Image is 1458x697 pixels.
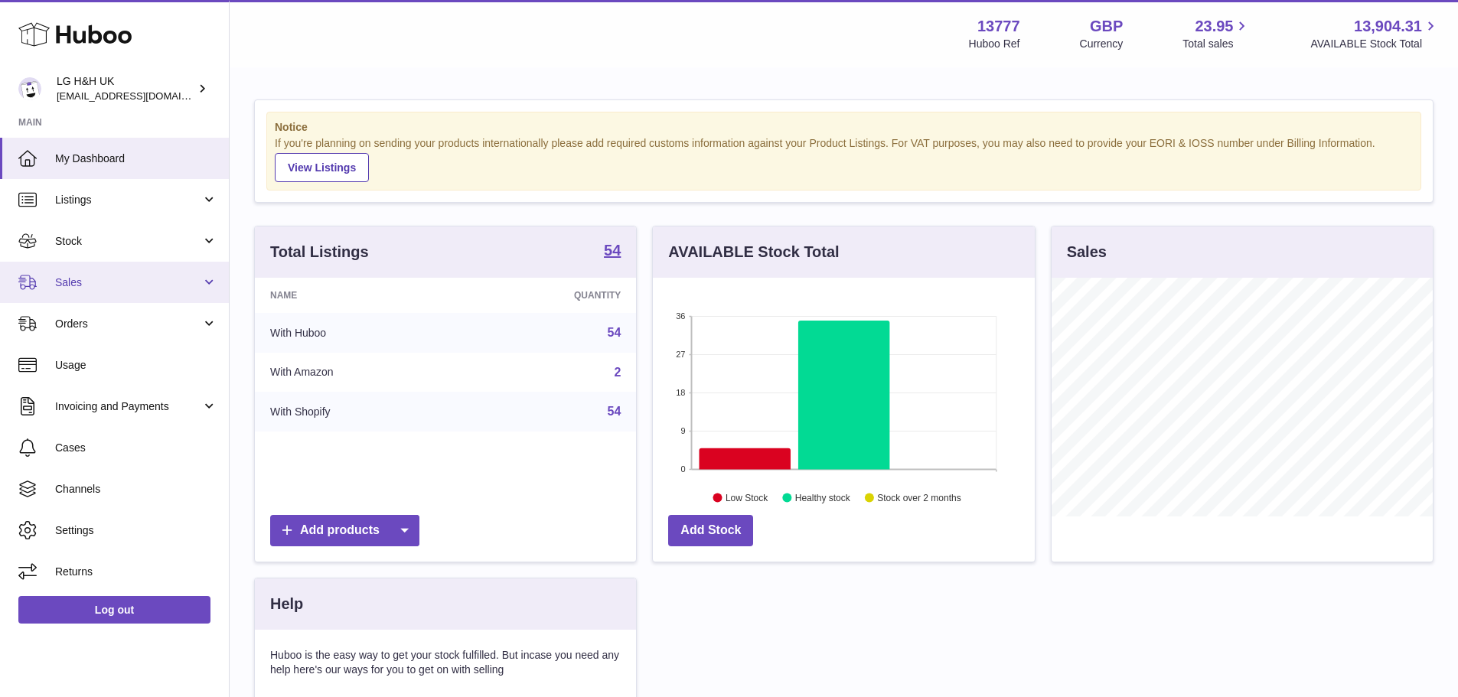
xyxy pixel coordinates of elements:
span: Settings [55,523,217,538]
p: Huboo is the easy way to get your stock fulfilled. But incase you need any help here's our ways f... [270,648,621,677]
span: Stock [55,234,201,249]
a: Log out [18,596,210,624]
td: With Shopify [255,392,464,432]
span: 13,904.31 [1354,16,1422,37]
span: Channels [55,482,217,497]
span: Returns [55,565,217,579]
text: 18 [677,388,686,397]
a: 54 [604,243,621,261]
div: Currency [1080,37,1124,51]
text: 36 [677,311,686,321]
a: 23.95 Total sales [1182,16,1251,51]
span: My Dashboard [55,151,217,166]
span: Sales [55,275,201,290]
text: Low Stock [726,492,768,503]
strong: 54 [604,243,621,258]
strong: 13777 [977,16,1020,37]
h3: Total Listings [270,242,369,262]
a: Add Stock [668,515,753,546]
strong: Notice [275,120,1413,135]
span: [EMAIL_ADDRESS][DOMAIN_NAME] [57,90,225,102]
div: LG H&H UK [57,74,194,103]
a: 13,904.31 AVAILABLE Stock Total [1310,16,1440,51]
a: Add products [270,515,419,546]
span: Orders [55,317,201,331]
text: Healthy stock [795,492,851,503]
a: 54 [608,326,621,339]
text: 9 [681,426,686,435]
span: Usage [55,358,217,373]
text: 0 [681,464,686,474]
h3: AVAILABLE Stock Total [668,242,839,262]
td: With Huboo [255,313,464,353]
text: 27 [677,350,686,359]
span: AVAILABLE Stock Total [1310,37,1440,51]
text: Stock over 2 months [878,492,961,503]
span: Total sales [1182,37,1251,51]
h3: Sales [1067,242,1107,262]
strong: GBP [1090,16,1123,37]
h3: Help [270,594,303,614]
img: veechen@lghnh.co.uk [18,77,41,100]
span: Listings [55,193,201,207]
div: If you're planning on sending your products internationally please add required customs informati... [275,136,1413,182]
th: Quantity [464,278,637,313]
div: Huboo Ref [969,37,1020,51]
span: Invoicing and Payments [55,399,201,414]
th: Name [255,278,464,313]
a: View Listings [275,153,369,182]
a: 54 [608,405,621,418]
td: With Amazon [255,353,464,392]
span: 23.95 [1195,16,1233,37]
span: Cases [55,441,217,455]
a: 2 [614,366,621,379]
